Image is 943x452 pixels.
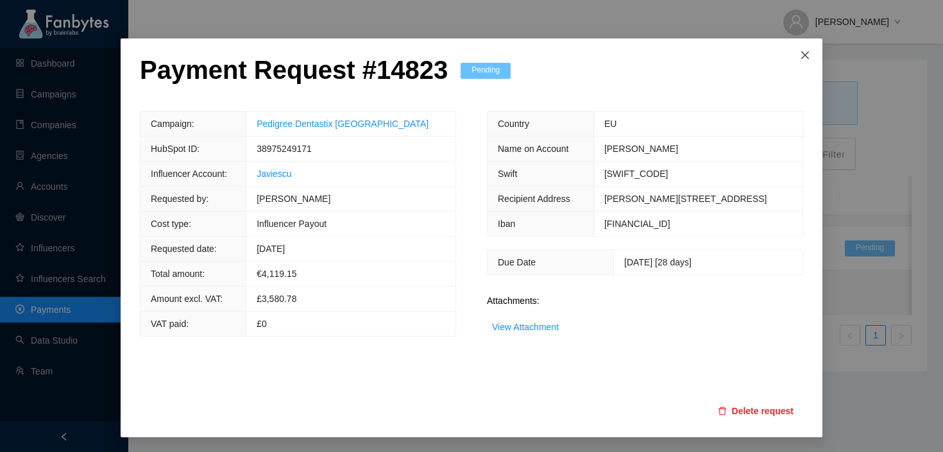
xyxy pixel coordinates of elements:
span: close [800,50,810,60]
span: [PERSON_NAME] [257,194,330,204]
span: Swift [498,169,517,179]
span: Amount excl. VAT: [151,294,223,304]
p: Payment Request # 14823 [140,54,448,85]
button: Close [788,38,822,73]
span: Influencer Payout [257,219,327,229]
a: View Attachment [492,322,559,332]
span: Cost type: [151,219,191,229]
span: 38975249171 [257,144,312,154]
span: Delete request [732,404,794,418]
a: Javiescu [257,169,291,179]
span: Recipient Address [498,194,570,204]
span: Name on Account [498,144,569,154]
a: Pedigree Dentastix [GEOGRAPHIC_DATA] [257,119,429,129]
span: € 4,119.15 [257,269,296,279]
span: [DATE] [28 days] [624,257,692,267]
span: Country [498,119,529,129]
span: [DATE] [257,244,285,254]
span: [FINANCIAL_ID] [604,219,670,229]
span: Campaign: [151,119,194,129]
span: [SWIFT_CODE] [604,169,668,179]
span: delete [718,406,727,417]
span: Total amount: [151,269,205,279]
span: Requested date: [151,244,217,254]
span: [PERSON_NAME] [604,144,678,154]
span: Due Date [498,257,536,267]
span: HubSpot ID: [151,144,200,154]
span: Influencer Account: [151,169,227,179]
button: deleteDelete request [708,401,803,421]
span: Pending [461,63,511,79]
span: Requested by: [151,194,208,204]
span: VAT paid: [151,319,189,329]
span: EU [604,119,616,129]
span: Iban [498,219,515,229]
span: [PERSON_NAME][STREET_ADDRESS] [604,194,767,204]
span: £0 [257,319,267,329]
span: £3,580.78 [257,294,296,304]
